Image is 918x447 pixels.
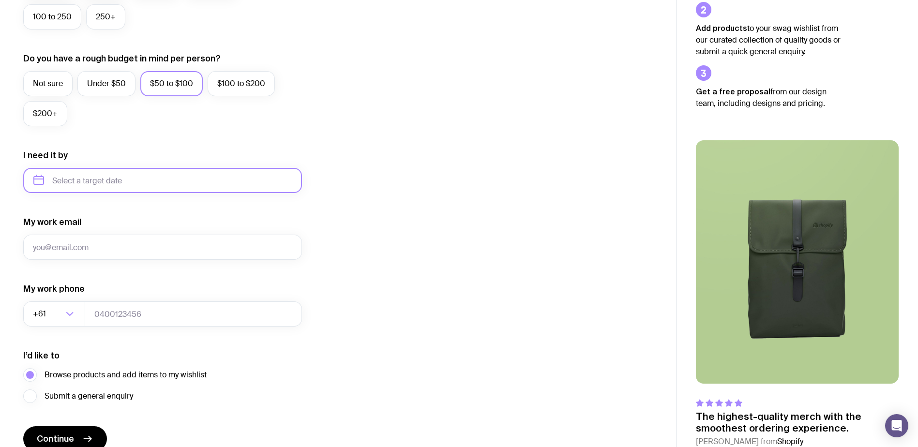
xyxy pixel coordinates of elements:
[45,369,207,381] span: Browse products and add items to my wishlist
[23,216,81,228] label: My work email
[696,411,899,434] p: The highest-quality merch with the smoothest ordering experience.
[23,235,302,260] input: you@email.com
[23,4,81,30] label: 100 to 250
[37,433,74,445] span: Continue
[23,71,73,96] label: Not sure
[23,149,68,161] label: I need it by
[777,436,803,447] span: Shopify
[696,86,841,109] p: from our design team, including designs and pricing.
[23,301,85,327] div: Search for option
[33,301,48,327] span: +61
[208,71,275,96] label: $100 to $200
[696,24,747,32] strong: Add products
[23,168,302,193] input: Select a target date
[696,87,770,96] strong: Get a free proposal
[23,101,67,126] label: $200+
[85,301,302,327] input: 0400123456
[696,22,841,58] p: to your swag wishlist from our curated collection of quality goods or submit a quick general enqu...
[23,283,85,295] label: My work phone
[45,390,133,402] span: Submit a general enquiry
[86,4,125,30] label: 250+
[23,53,221,64] label: Do you have a rough budget in mind per person?
[77,71,135,96] label: Under $50
[885,414,908,437] div: Open Intercom Messenger
[23,350,60,361] label: I’d like to
[140,71,203,96] label: $50 to $100
[48,301,63,327] input: Search for option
